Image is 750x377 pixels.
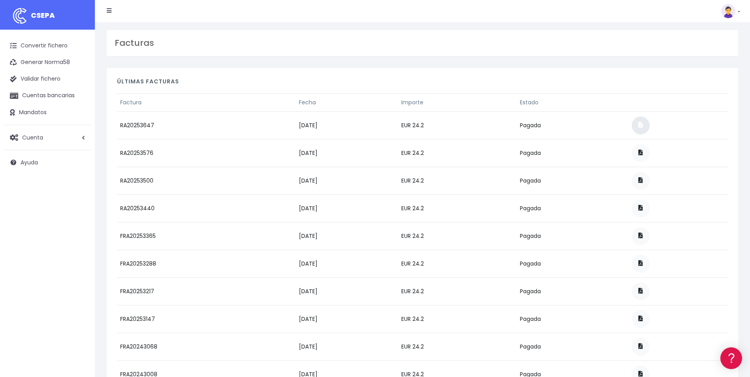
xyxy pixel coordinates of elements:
[22,133,43,141] span: Cuenta
[517,333,629,360] td: Pagada
[4,38,91,54] a: Convertir fichero
[8,124,150,137] a: Videotutoriales
[117,222,296,250] td: FRA20253365
[4,54,91,71] a: Generar Norma58
[117,167,296,194] td: RA20253500
[117,277,296,305] td: FRA20253217
[398,93,517,111] th: Importe
[721,4,735,18] img: profile
[117,194,296,222] td: RA20253440
[8,190,150,197] div: Programadores
[296,250,398,277] td: [DATE]
[296,93,398,111] th: Fecha
[398,139,517,167] td: EUR 24.2
[4,129,91,146] a: Cuenta
[8,211,150,225] button: Contáctanos
[398,167,517,194] td: EUR 24.2
[296,222,398,250] td: [DATE]
[8,67,150,79] a: Información general
[31,10,55,20] span: CSEPA
[8,170,150,182] a: General
[517,194,629,222] td: Pagada
[8,202,150,214] a: API
[296,277,398,305] td: [DATE]
[109,228,152,235] a: POWERED BY ENCHANT
[398,111,517,139] td: EUR 24.2
[4,87,91,104] a: Cuentas bancarias
[398,305,517,333] td: EUR 24.2
[4,104,91,121] a: Mandatos
[517,139,629,167] td: Pagada
[8,137,150,149] a: Perfiles de empresas
[517,250,629,277] td: Pagada
[117,333,296,360] td: FRA20243068
[398,194,517,222] td: EUR 24.2
[117,305,296,333] td: FRA20253147
[517,111,629,139] td: Pagada
[4,154,91,171] a: Ayuda
[398,222,517,250] td: EUR 24.2
[398,333,517,360] td: EUR 24.2
[8,100,150,112] a: Formatos
[517,277,629,305] td: Pagada
[296,333,398,360] td: [DATE]
[8,55,150,62] div: Información general
[398,277,517,305] td: EUR 24.2
[115,38,730,48] h3: Facturas
[117,93,296,111] th: Factura
[517,93,629,111] th: Estado
[296,167,398,194] td: [DATE]
[21,158,38,166] span: Ayuda
[517,222,629,250] td: Pagada
[296,111,398,139] td: [DATE]
[117,139,296,167] td: RA20253576
[4,71,91,87] a: Validar fichero
[117,78,728,89] h4: Últimas facturas
[8,112,150,124] a: Problemas habituales
[117,250,296,277] td: FRA20253288
[296,305,398,333] td: [DATE]
[8,87,150,95] div: Convertir ficheros
[8,157,150,164] div: Facturación
[296,139,398,167] td: [DATE]
[117,111,296,139] td: RA20253647
[10,6,30,26] img: logo
[398,250,517,277] td: EUR 24.2
[517,167,629,194] td: Pagada
[296,194,398,222] td: [DATE]
[517,305,629,333] td: Pagada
